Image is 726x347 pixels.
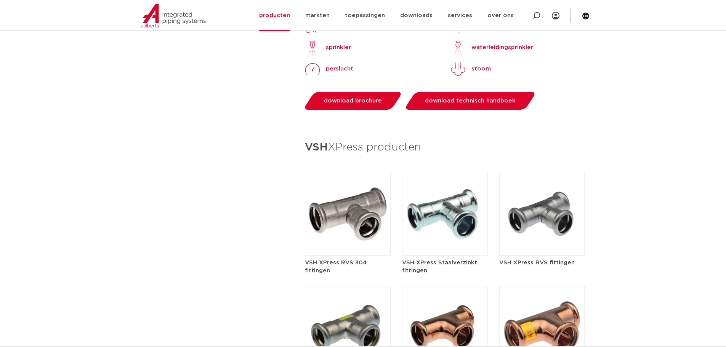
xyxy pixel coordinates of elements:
a: VSH XPress RVS 304 fittingen [305,211,391,275]
a: download brochure [303,92,403,110]
p: sprinkler [326,43,351,52]
a: download technisch handboek [404,92,537,110]
strong: VSH [305,142,328,153]
h3: XPress producten [305,139,585,157]
a: sprinkler [305,40,351,55]
p: perslucht [326,64,353,74]
a: VSH XPress RVS fittingen [499,211,585,267]
a: VSH XPress Staalverzinkt fittingen [402,211,488,275]
a: perslucht [305,61,353,77]
h5: VSH XPress RVS 304 fittingen [305,259,391,275]
p: stoom [471,64,491,74]
h5: VSH XPress RVS fittingen [499,259,585,267]
a: stoom [450,61,491,77]
span: download technisch handboek [425,98,516,104]
p: waterleidingsprinkler [471,43,533,52]
a: waterleidingsprinkler [450,40,533,55]
span: download brochure [324,98,382,104]
h5: VSH XPress Staalverzinkt fittingen [402,259,488,275]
